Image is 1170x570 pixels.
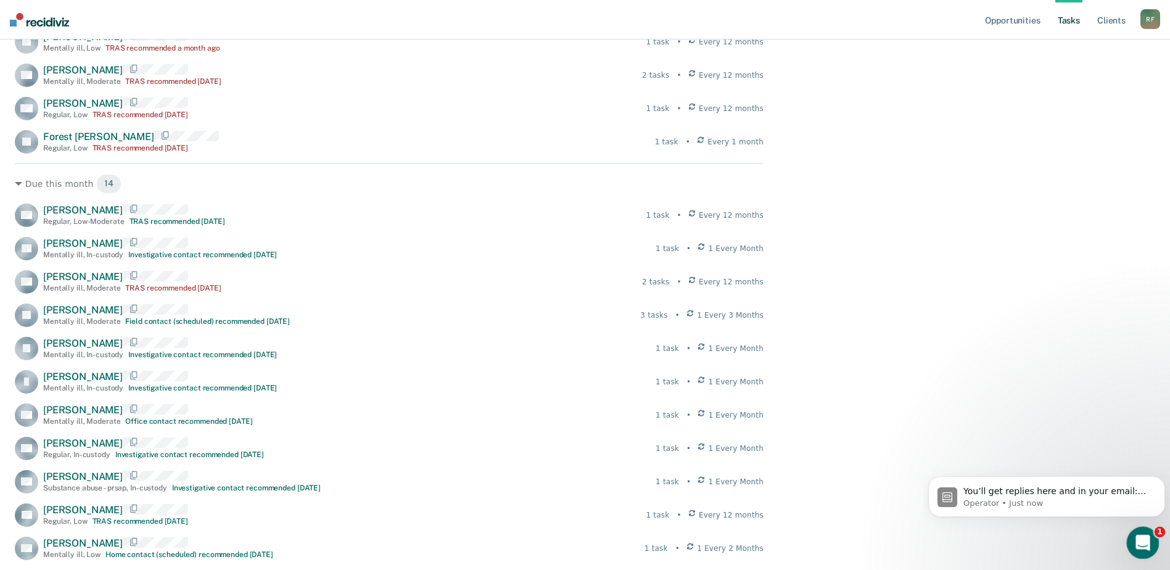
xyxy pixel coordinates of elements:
[43,404,123,416] span: [PERSON_NAME]
[43,204,123,216] span: [PERSON_NAME]
[697,543,764,554] span: 1 Every 2 Months
[677,70,681,81] div: •
[686,343,691,354] div: •
[707,136,764,147] span: Every 1 month
[640,310,667,321] div: 3 tasks
[709,443,764,454] span: 1 Every Month
[43,371,123,382] span: [PERSON_NAME]
[677,276,681,287] div: •
[677,103,681,114] div: •
[93,517,188,526] div: TRAS recommended [DATE]
[43,337,123,349] span: [PERSON_NAME]
[20,176,181,210] b: [EMAIL_ADDRESS][PERSON_NAME][DOMAIN_NAME][US_STATE]
[44,71,237,134] div: Good morning, my caseload has changed and some clients are no longer mine. How and when will this...
[686,410,691,421] div: •
[128,384,277,392] div: Investigative contact recommended [DATE]
[686,376,691,387] div: •
[686,243,691,254] div: •
[923,450,1170,537] iframe: Intercom notifications message
[125,284,221,292] div: TRAS recommended [DATE]
[19,404,29,414] button: Emoji picker
[642,70,669,81] div: 2 tasks
[10,378,236,399] textarea: Message…
[43,450,110,459] div: Regular , In-custody
[645,543,668,554] div: 1 task
[656,343,679,354] div: 1 task
[646,510,669,521] div: 1 task
[675,310,680,321] div: •
[43,250,123,259] div: Mentally ill , In-custody
[699,210,764,221] span: Every 12 months
[646,103,669,114] div: 1 task
[43,484,167,492] div: Substance abuse - prsap , In-custody
[128,250,277,259] div: Investigative contact recommended [DATE]
[125,417,252,426] div: Office contact recommended [DATE]
[656,443,679,454] div: 1 task
[655,136,678,147] div: 1 task
[172,484,321,492] div: Investigative contact recommended [DATE]
[43,271,123,283] span: [PERSON_NAME]
[30,231,57,241] b: A day
[10,144,202,249] div: You’ll get replies here and in your email:✉️[EMAIL_ADDRESS][PERSON_NAME][DOMAIN_NAME][US_STATE]Ou...
[677,210,681,221] div: •
[96,174,122,194] span: 14
[115,450,264,459] div: Investigative contact recommended [DATE]
[1155,527,1166,538] span: 1
[39,404,49,414] button: Gif picker
[59,404,68,414] button: Upload attachment
[43,350,123,359] div: Mentally ill , In-custody
[43,284,120,292] div: Mentally ill , Moderate
[686,443,691,454] div: •
[8,5,31,28] button: go back
[709,410,764,421] span: 1 Every Month
[686,136,690,147] div: •
[43,77,120,86] div: Mentally ill , Moderate
[699,103,764,114] span: Every 12 months
[43,110,88,119] div: Regular , Low
[125,77,221,86] div: TRAS recommended [DATE]
[677,510,681,521] div: •
[43,304,123,316] span: [PERSON_NAME]
[15,174,764,194] div: Due this month 14
[709,343,764,354] span: 1 Every Month
[60,15,154,28] p: The team can also help
[699,276,764,287] span: Every 12 months
[656,243,679,254] div: 1 task
[20,252,94,260] div: Operator • Just now
[35,7,55,27] img: Profile image for Operator
[43,437,123,449] span: [PERSON_NAME]
[20,218,192,242] div: Our usual reply time 🕒
[43,131,154,142] span: Forest [PERSON_NAME]
[128,350,277,359] div: Investigative contact recommended [DATE]
[656,476,679,487] div: 1 task
[646,36,669,47] div: 1 task
[43,417,120,426] div: Mentally ill , Moderate
[1127,527,1160,560] iframe: Intercom live chat
[43,97,123,109] span: [PERSON_NAME]
[93,144,188,152] div: TRAS recommended [DATE]
[709,243,764,254] span: 1 Every Month
[656,376,679,387] div: 1 task
[43,384,123,392] div: Mentally ill , In-custody
[43,317,120,326] div: Mentally ill , Moderate
[656,410,679,421] div: 1 task
[60,6,104,15] h1: Operator
[10,71,237,144] div: Ruby says…
[699,36,764,47] span: Every 12 months
[43,504,123,516] span: [PERSON_NAME]
[193,5,216,28] button: Home
[43,550,101,559] div: Mentally ill , Low
[43,471,123,482] span: [PERSON_NAME]
[43,517,88,526] div: Regular , Low
[699,70,764,81] span: Every 12 months
[697,310,764,321] span: 1 Every 3 Months
[43,44,101,52] div: Mentally ill , Low
[20,151,192,212] div: You’ll get replies here and in your email: ✉️
[677,36,681,47] div: •
[10,144,237,276] div: Operator says…
[1140,9,1160,29] button: RF
[93,110,188,119] div: TRAS recommended [DATE]
[10,13,69,27] img: Recidiviz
